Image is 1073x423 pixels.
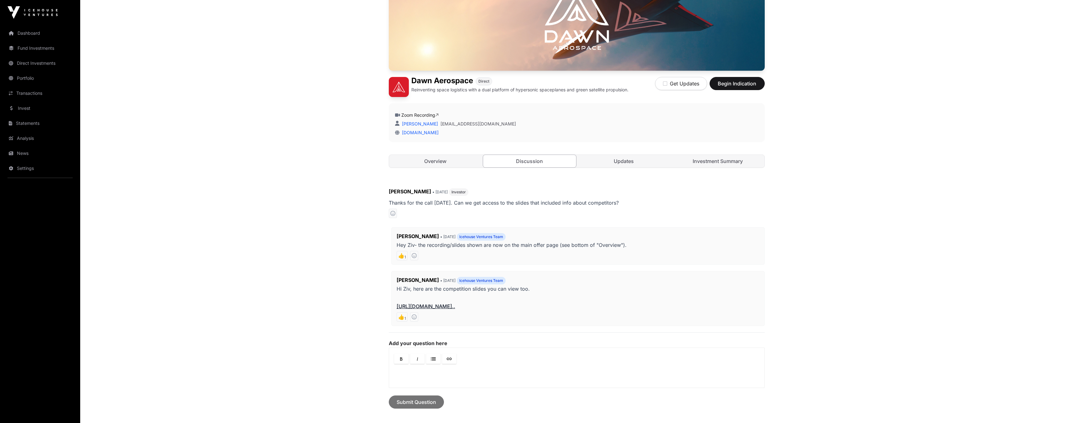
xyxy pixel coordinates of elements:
[404,316,406,321] sub: 1
[404,255,406,259] sub: 1
[397,303,455,309] a: [URL][DOMAIN_NAME]..
[1042,393,1073,423] iframe: Chat Widget
[5,41,75,55] a: Fund Investments
[389,340,765,346] label: Add your question here
[389,155,764,167] nav: Tabs
[717,80,757,87] span: Begin Indication
[478,79,489,84] span: Direct
[459,278,503,283] span: Icehouse Ventures Team
[397,251,408,260] span: 👍
[440,278,456,283] span: • [DATE]
[5,146,75,160] a: News
[397,233,439,239] span: [PERSON_NAME]
[411,87,628,93] p: Reinventing space logistics with a dual platform of hypersonic spaceplanes and green satellite pr...
[389,77,409,97] img: Dawn Aerospace
[710,77,765,90] button: Begin Indication
[5,131,75,145] a: Analysis
[440,121,516,127] a: [EMAIL_ADDRESS][DOMAIN_NAME]
[397,284,759,311] p: Hi Ziv, here are the competition slides you can view too.
[5,161,75,175] a: Settings
[710,83,765,89] a: Begin Indication
[410,354,425,364] a: Italic
[432,190,448,194] span: • [DATE]
[5,26,75,40] a: Dashboard
[401,112,439,118] a: Zoom Recording
[394,354,409,364] a: Bold
[5,101,75,115] a: Invest
[577,155,670,167] a: Updates
[8,6,58,19] img: Icehouse Ventures Logo
[671,155,764,167] a: Investment Summary
[483,155,576,168] a: Discussion
[401,121,438,126] a: [PERSON_NAME]
[459,234,503,239] span: Icehouse Ventures Team
[389,155,482,167] a: Overview
[397,312,408,322] span: 👍
[411,77,473,85] h1: Dawn Aerospace
[399,130,439,135] a: [DOMAIN_NAME]
[389,188,431,195] span: [PERSON_NAME]
[5,71,75,85] a: Portfolio
[397,241,759,249] p: Hey Ziv- the recording/slides shown are now on the main offer page (see bottom of "Overview").
[5,56,75,70] a: Direct Investments
[442,354,456,364] a: Link
[440,234,456,239] span: • [DATE]
[5,116,75,130] a: Statements
[389,198,765,207] p: Thanks for the call [DATE]. Can we get access to the slides that included info about competitors?
[451,190,466,195] span: Investor
[397,277,439,283] span: [PERSON_NAME]
[426,354,440,364] a: Lists
[655,77,707,90] button: Get Updates
[5,86,75,100] a: Transactions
